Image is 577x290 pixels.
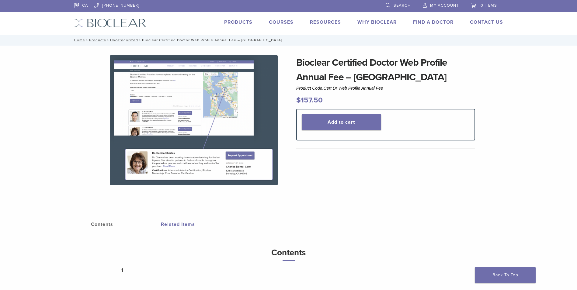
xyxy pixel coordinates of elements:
span: Search [394,3,411,8]
a: Find A Doctor [413,19,454,25]
button: Add to cart [302,114,381,130]
span: / [138,39,142,42]
a: Contact Us [470,19,503,25]
a: Resources [310,19,341,25]
a: Courses [269,19,294,25]
a: Contents [91,216,161,233]
bdi: 157.50 [296,96,323,105]
a: Uncategorized [110,38,138,42]
span: Product Code: [296,86,383,91]
a: Products [89,38,106,42]
img: Screenshot 2023-01-11 at 4.32.30 PM [110,55,278,185]
p: 1 [121,266,456,275]
img: Bioclear [74,19,146,27]
a: Home [72,38,85,42]
span: / [85,39,89,42]
nav: Bioclear Certified Doctor Web Profile Annual Fee – [GEOGRAPHIC_DATA] [70,35,508,46]
span: My Account [430,3,459,8]
a: Why Bioclear [357,19,397,25]
a: Products [224,19,252,25]
a: Back To Top [475,267,536,283]
a: Related Items [161,216,231,233]
h3: Contents [121,245,456,261]
h1: Bioclear Certified Doctor Web Profile Annual Fee – [GEOGRAPHIC_DATA] [296,55,475,85]
span: / [106,39,110,42]
span: $ [296,96,301,105]
span: 0 items [481,3,497,8]
span: Cert Dr Web Profile Annual Fee [324,86,383,91]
